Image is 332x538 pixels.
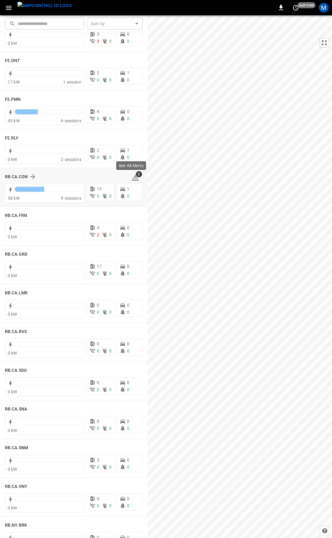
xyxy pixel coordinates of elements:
[5,96,21,103] h6: FE.PMN
[8,273,17,278] span: 0 kW
[109,271,112,276] span: 0
[61,157,81,162] span: 2 sessions
[127,387,129,392] span: 0
[5,290,28,296] h6: RB.CA.LMR
[127,70,129,75] span: 1
[97,116,99,121] span: 0
[119,163,144,169] p: See All Alerts
[127,380,129,385] span: 0
[127,148,129,153] span: 1
[109,77,112,82] span: 0
[127,419,129,424] span: 0
[127,39,129,44] span: 0
[97,225,99,230] span: 4
[97,348,99,353] span: 0
[136,171,142,177] span: 2
[127,232,129,237] span: 0
[291,3,301,13] button: set refresh interval
[127,225,129,230] span: 0
[97,194,99,198] span: 0
[5,251,27,258] h6: RB.CA.GRD
[109,116,112,121] span: 0
[127,348,129,353] span: 0
[5,57,20,64] h6: FE.ONT
[5,328,27,335] h6: RB.CA.RVS
[61,196,81,201] span: 9 sessions
[127,303,129,308] span: 0
[127,503,129,508] span: 0
[127,271,129,276] span: 0
[97,32,99,37] span: 3
[127,341,129,346] span: 0
[5,483,27,490] h6: RB.CA.VNY
[8,118,20,123] span: 49 kW
[5,174,28,180] h6: RB.CA.CON
[5,406,27,413] h6: RB.CA.SNA
[97,39,99,44] span: 3
[97,187,102,191] span: 13
[5,522,27,529] h6: RB.NY.BRK
[109,310,112,315] span: 0
[97,310,99,315] span: 0
[109,194,112,198] span: 0
[127,187,129,191] span: 1
[109,387,112,392] span: 0
[8,351,17,355] span: 0 kW
[109,232,112,237] span: 0
[97,503,99,508] span: 0
[127,32,129,37] span: 0
[8,389,17,394] span: 0 kW
[127,496,129,501] span: 0
[97,426,99,431] span: 0
[97,303,99,308] span: 0
[109,503,112,508] span: 0
[97,465,99,469] span: 0
[8,41,17,46] span: 0 kW
[8,234,17,239] span: 0 kW
[5,445,28,451] h6: RB.CA.SNM
[8,196,20,201] span: 58 kW
[18,2,72,10] img: ampcontrol.io logo
[127,426,129,431] span: 0
[97,341,99,346] span: 0
[97,77,99,82] span: 0
[109,155,112,160] span: 0
[109,39,112,44] span: 0
[97,155,99,160] span: 0
[8,157,17,162] span: 0 kW
[97,70,99,75] span: 3
[5,212,27,219] h6: RB.CA.FRN
[5,135,19,142] h6: FE.RLY
[97,148,99,153] span: 2
[127,194,129,198] span: 0
[97,109,99,114] span: 8
[97,264,102,269] span: 17
[61,118,81,123] span: 6 sessions
[97,380,99,385] span: 0
[8,467,17,472] span: 0 kW
[8,428,17,433] span: 0 kW
[97,419,99,424] span: 0
[8,80,20,84] span: 17 kW
[319,3,329,13] div: profile-icon
[97,387,99,392] span: 0
[97,496,99,501] span: 0
[127,264,129,269] span: 0
[5,367,27,374] h6: RB.CA.SDG
[127,77,129,82] span: 0
[127,109,129,114] span: 0
[109,426,112,431] span: 0
[8,312,17,317] span: 0 kW
[298,2,316,8] span: just now
[97,232,99,237] span: 2
[127,116,129,121] span: 0
[8,505,17,510] span: 0 kW
[127,310,129,315] span: 0
[109,465,112,469] span: 0
[127,465,129,469] span: 0
[127,457,129,462] span: 0
[63,80,81,84] span: 1 session
[109,348,112,353] span: 0
[97,271,99,276] span: 0
[127,155,129,160] span: 0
